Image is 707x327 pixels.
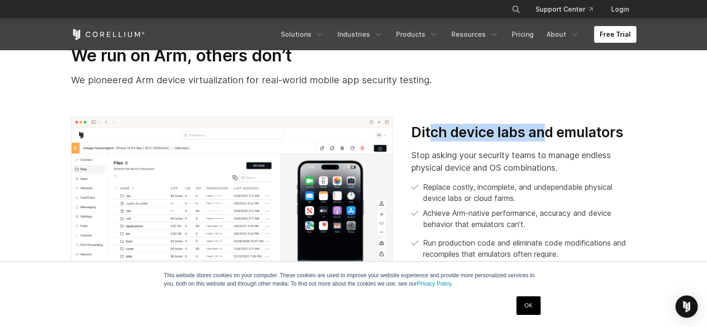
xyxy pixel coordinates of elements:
div: Navigation Menu [275,26,636,43]
a: Support Center [528,1,600,18]
a: Corellium Home [71,29,145,40]
p: Stop asking your security teams to manage endless physical device and OS combinations. [411,149,636,174]
a: Free Trial [594,26,636,43]
a: Resources [446,26,504,43]
h3: Ditch device labs and emulators [411,124,636,141]
p: Run production code and eliminate code modifications and recompiles that emulators often require. [423,237,636,260]
div: Navigation Menu [500,1,636,18]
button: Search [508,1,524,18]
a: Industries [332,26,389,43]
p: Achieve Arm-native performance, accuracy and device behavior that emulators can’t. [423,207,636,230]
img: Dynamic app security testing (DSAT); iOS pentest [71,117,393,304]
a: Privacy Policy. [417,280,453,287]
div: Open Intercom Messenger [675,295,698,318]
a: Login [604,1,636,18]
a: Pricing [506,26,539,43]
a: Solutions [275,26,330,43]
p: Replace costly, incomplete, and undependable physical device labs or cloud farms. [423,181,636,204]
a: OK [516,296,540,315]
a: Products [390,26,444,43]
h3: We run on Arm, others don’t [71,45,636,66]
p: This website stores cookies on your computer. These cookies are used to improve your website expe... [164,271,543,288]
a: About [541,26,585,43]
p: We pioneered Arm device virtualization for real-world mobile app security testing. [71,73,636,87]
